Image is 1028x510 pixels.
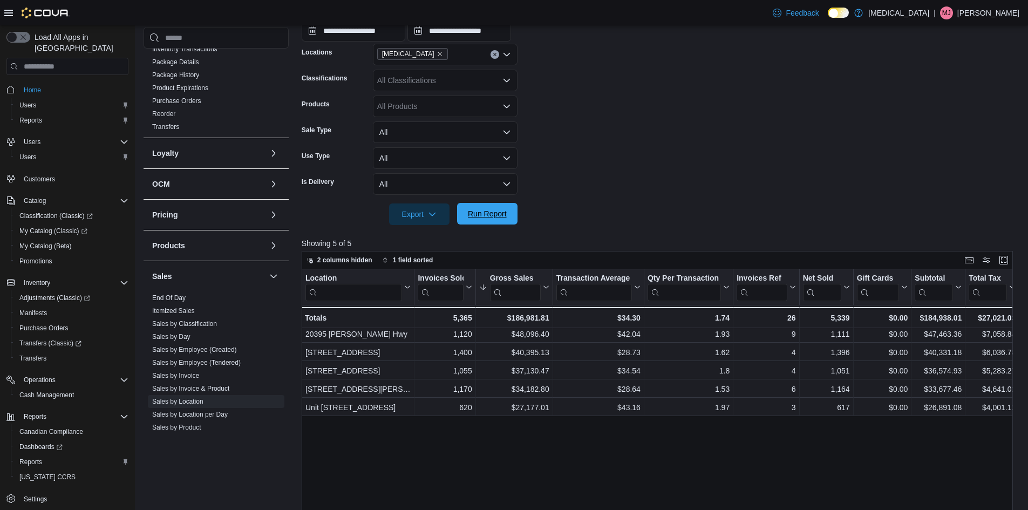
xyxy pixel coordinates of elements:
a: Transfers [15,352,51,365]
button: Operations [19,373,60,386]
div: Unit [STREET_ADDRESS] [305,402,411,414]
a: My Catalog (Classic) [11,223,133,239]
button: Qty Per Transaction [648,274,730,301]
button: All [373,173,518,195]
a: Transfers [152,123,179,131]
p: Showing 5 of 5 [302,238,1020,249]
p: [MEDICAL_DATA] [868,6,929,19]
a: Sales by Employee (Created) [152,346,237,353]
h3: OCM [152,179,170,189]
div: Totals [305,311,411,324]
a: My Catalog (Classic) [15,225,92,237]
span: Package History [152,71,199,79]
span: Itemized Sales [152,307,195,315]
button: Reports [19,410,51,423]
div: 620 [418,402,472,414]
div: $186,981.81 [479,311,549,324]
button: Pricing [267,208,280,221]
span: Customers [24,175,55,183]
div: $0.00 [856,346,908,359]
div: $34.30 [556,311,640,324]
a: Sales by Day [152,333,190,341]
div: $40,331.18 [915,346,962,359]
div: Invoices Sold [418,274,463,284]
span: Dashboards [15,440,128,453]
label: Use Type [302,152,330,160]
span: Cash Management [15,389,128,402]
a: Product Expirations [152,84,208,92]
div: $43.16 [556,402,640,414]
button: Catalog [19,194,50,207]
span: Transfers (Classic) [19,339,81,348]
div: $6,036.78 [969,346,1016,359]
div: 1.8 [648,365,730,378]
button: Cash Management [11,387,133,403]
img: Cova [22,8,70,18]
span: Users [19,101,36,110]
div: 4 [737,365,795,378]
div: 1.53 [648,383,730,396]
button: Transfers [11,351,133,366]
label: Is Delivery [302,178,334,186]
button: Users [11,149,133,165]
a: Reorder [152,110,175,118]
div: 5,365 [418,311,472,324]
span: Promotions [19,257,52,266]
span: Users [15,99,128,112]
span: Adjustments (Classic) [19,294,90,302]
label: Products [302,100,330,108]
span: Users [19,153,36,161]
button: OCM [267,178,280,191]
span: Purchase Orders [15,322,128,335]
span: End Of Day [152,294,186,302]
a: Manifests [15,307,51,319]
div: $4,641.02 [969,383,1016,396]
a: Purchase Orders [15,322,73,335]
span: Reports [19,410,128,423]
span: Sales by Location per Day [152,410,228,419]
a: Adjustments (Classic) [15,291,94,304]
div: [STREET_ADDRESS] [305,365,411,378]
div: $4,001.12 [969,402,1016,414]
div: $28.64 [556,383,640,396]
button: Location [305,274,411,301]
div: 1.97 [648,402,730,414]
span: Classification (Classic) [19,212,93,220]
button: Manifests [11,305,133,321]
div: 1.93 [648,328,730,341]
div: Gross Sales [489,274,540,301]
span: Sales by Classification [152,319,217,328]
a: Reports [15,455,46,468]
button: Clear input [491,50,499,59]
a: Feedback [768,2,823,24]
span: Reports [24,412,46,421]
span: Export [396,203,443,225]
span: My Catalog (Classic) [15,225,128,237]
div: $27,021.03 [969,311,1016,324]
div: [STREET_ADDRESS][PERSON_NAME] [305,383,411,396]
div: $42.04 [556,328,640,341]
button: Loyalty [152,148,265,159]
a: Dashboards [11,439,133,454]
span: Inventory [24,278,50,287]
button: [US_STATE] CCRS [11,470,133,485]
button: 1 field sorted [378,254,438,267]
div: 1,111 [802,328,849,341]
button: Home [2,81,133,97]
h3: Pricing [152,209,178,220]
a: Package Details [152,58,199,66]
div: Invoices Ref [737,274,787,301]
a: Adjustments (Classic) [11,290,133,305]
div: 20395 [PERSON_NAME] Hwy [305,328,411,341]
span: Feedback [786,8,819,18]
a: Classification (Classic) [11,208,133,223]
span: Adjustments (Classic) [15,291,128,304]
a: Purchase Orders [152,97,201,105]
button: OCM [152,179,265,189]
button: Gift Cards [856,274,908,301]
span: Operations [19,373,128,386]
a: Cash Management [15,389,78,402]
div: $37,130.47 [479,365,549,378]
